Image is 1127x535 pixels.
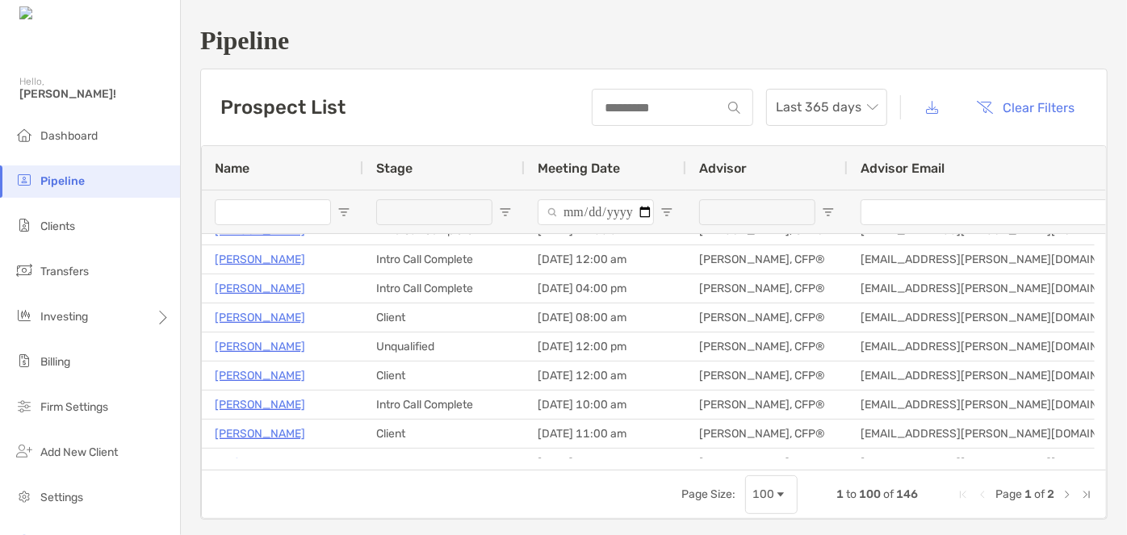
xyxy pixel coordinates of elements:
[363,362,525,390] div: Client
[896,487,918,501] span: 146
[1047,487,1054,501] span: 2
[686,332,848,361] div: [PERSON_NAME], CFP®
[525,303,686,332] div: [DATE] 08:00 am
[686,303,848,332] div: [PERSON_NAME], CFP®
[40,219,75,233] span: Clients
[976,488,989,501] div: Previous Page
[40,174,85,188] span: Pipeline
[681,487,735,501] div: Page Size:
[1080,488,1093,501] div: Last Page
[215,307,305,328] a: [PERSON_NAME]
[215,453,287,473] a: Garfield Apple
[220,96,346,119] h3: Prospect List
[215,199,331,225] input: Name Filter Input
[861,161,945,176] span: Advisor Email
[363,332,525,361] div: Unqualified
[1034,487,1045,501] span: of
[525,420,686,448] div: [DATE] 11:00 am
[538,199,654,225] input: Meeting Date Filter Input
[538,161,620,176] span: Meeting Date
[363,274,525,303] div: Intro Call Complete
[363,391,525,419] div: Intro Call Complete
[660,206,673,219] button: Open Filter Menu
[15,487,34,506] img: settings icon
[215,336,305,357] a: [PERSON_NAME]
[215,395,305,415] a: [PERSON_NAME]
[525,332,686,361] div: [DATE] 12:00 pm
[699,161,747,176] span: Advisor
[40,400,108,414] span: Firm Settings
[40,310,88,324] span: Investing
[776,90,878,125] span: Last 365 days
[363,303,525,332] div: Client
[686,245,848,274] div: [PERSON_NAME], CFP®
[686,449,848,477] div: [PERSON_NAME], CFP®
[19,6,88,22] img: Zoe Logo
[525,391,686,419] div: [DATE] 10:00 am
[40,129,98,143] span: Dashboard
[883,487,894,501] span: of
[525,274,686,303] div: [DATE] 04:00 pm
[363,245,525,274] div: Intro Call Complete
[363,420,525,448] div: Client
[499,206,512,219] button: Open Filter Menu
[15,125,34,144] img: dashboard icon
[19,87,170,101] span: [PERSON_NAME]!
[995,487,1022,501] span: Page
[376,161,413,176] span: Stage
[215,161,249,176] span: Name
[836,487,844,501] span: 1
[957,488,970,501] div: First Page
[525,245,686,274] div: [DATE] 12:00 am
[686,391,848,419] div: [PERSON_NAME], CFP®
[15,351,34,370] img: billing icon
[1024,487,1032,501] span: 1
[15,306,34,325] img: investing icon
[215,424,305,444] a: [PERSON_NAME]
[1061,488,1074,501] div: Next Page
[40,445,118,459] span: Add New Client
[686,274,848,303] div: [PERSON_NAME], CFP®
[15,170,34,190] img: pipeline icon
[752,487,774,501] div: 100
[40,265,89,278] span: Transfers
[363,449,525,477] div: Intro Call Complete
[525,362,686,390] div: [DATE] 12:00 am
[337,206,350,219] button: Open Filter Menu
[200,26,1108,56] h1: Pipeline
[15,396,34,416] img: firm-settings icon
[215,278,305,299] a: [PERSON_NAME]
[40,491,83,504] span: Settings
[686,362,848,390] div: [PERSON_NAME], CFP®
[822,206,835,219] button: Open Filter Menu
[859,487,881,501] span: 100
[215,249,305,270] a: [PERSON_NAME]
[728,102,740,114] img: input icon
[846,487,857,501] span: to
[15,215,34,235] img: clients icon
[686,420,848,448] div: [PERSON_NAME], CFP®
[15,441,34,461] img: add_new_client icon
[215,366,305,386] a: [PERSON_NAME]
[965,90,1087,125] button: Clear Filters
[15,261,34,280] img: transfers icon
[525,449,686,477] div: [DATE] 12:00 am
[40,355,70,369] span: Billing
[745,475,798,514] div: Page Size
